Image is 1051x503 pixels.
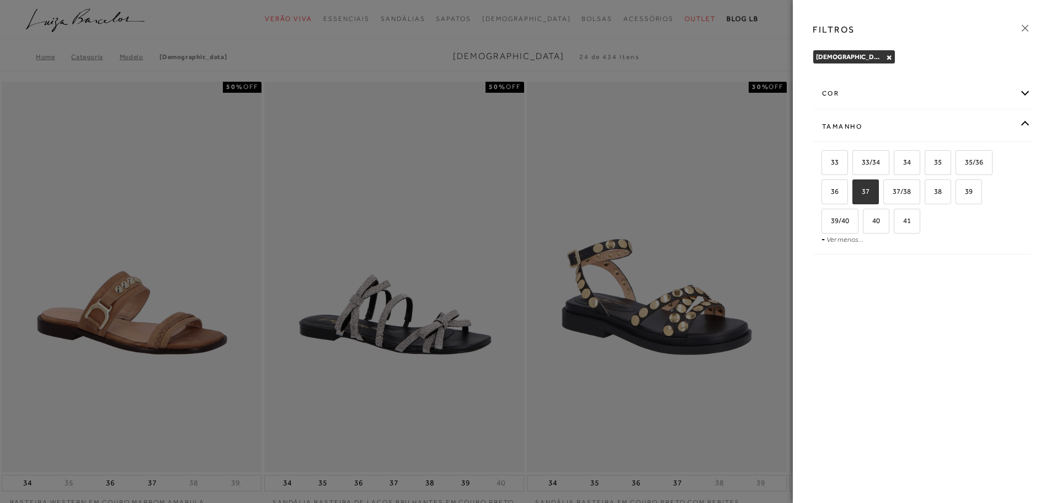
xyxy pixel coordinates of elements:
input: 33/34 [851,158,862,170]
span: 40 [864,216,880,225]
span: 36 [823,187,839,195]
input: 39/40 [820,217,831,228]
span: - [821,235,825,243]
input: 39 [954,188,965,199]
span: [DEMOGRAPHIC_DATA] [816,53,888,61]
span: 38 [926,187,942,195]
span: 39 [957,187,973,195]
span: 33/34 [853,158,880,166]
input: 41 [892,217,903,228]
span: 33 [823,158,839,166]
input: 36 [820,188,831,199]
div: cor [813,79,1031,108]
span: 37 [853,187,869,195]
input: 38 [923,188,934,199]
span: 35 [926,158,942,166]
div: Tamanho [813,112,1031,141]
span: 39/40 [823,216,849,225]
span: 41 [895,216,911,225]
input: 35/36 [954,158,965,170]
span: 35/36 [957,158,983,166]
button: Rasteiras Close [886,54,892,61]
input: 40 [861,217,872,228]
h3: FILTROS [813,23,855,36]
a: Ver menos... [826,235,863,243]
input: 33 [820,158,831,170]
input: 34 [892,158,903,170]
input: 37 [851,188,862,199]
span: 37/38 [884,187,911,195]
input: 37/38 [882,188,893,199]
span: 34 [895,158,911,166]
input: 35 [923,158,934,170]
